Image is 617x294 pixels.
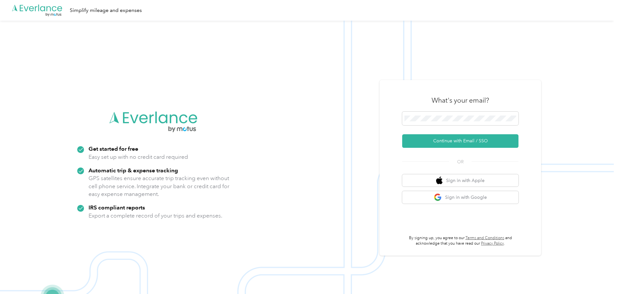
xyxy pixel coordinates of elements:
[402,134,518,148] button: Continue with Email / SSO
[402,191,518,204] button: google logoSign in with Google
[402,235,518,247] p: By signing up, you agree to our and acknowledge that you have read our .
[89,153,188,161] p: Easy set up with no credit card required
[402,174,518,187] button: apple logoSign in with Apple
[432,96,489,105] h3: What's your email?
[465,236,504,240] a: Terms and Conditions
[434,193,442,201] img: google logo
[89,212,222,220] p: Export a complete record of your trips and expenses.
[89,174,230,198] p: GPS satellites ensure accurate trip tracking even without cell phone service. Integrate your bank...
[89,204,145,211] strong: IRS compliant reports
[70,6,142,15] div: Simplify mileage and expenses
[89,145,138,152] strong: Get started for free
[89,167,178,174] strong: Automatic trip & expense tracking
[436,177,443,185] img: apple logo
[449,158,472,165] span: OR
[481,241,504,246] a: Privacy Policy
